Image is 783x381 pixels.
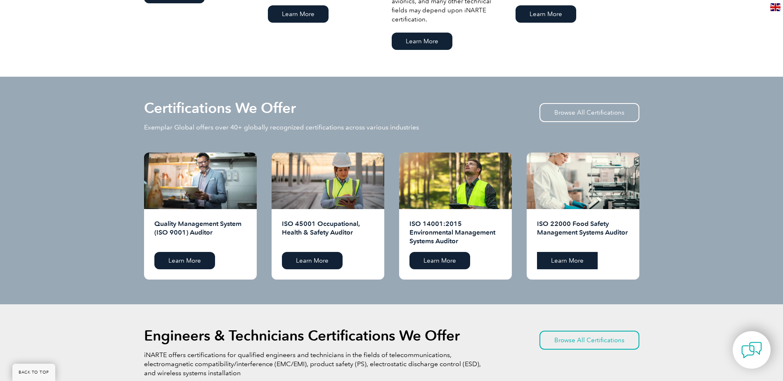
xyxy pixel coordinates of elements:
a: Learn More [537,252,598,269]
a: Learn More [392,33,452,50]
h2: ISO 14001:2015 Environmental Management Systems Auditor [409,219,501,246]
h2: ISO 45001 Occupational, Health & Safety Auditor [282,219,374,246]
a: Learn More [154,252,215,269]
img: en [770,3,781,11]
h2: ISO 22000 Food Safety Management Systems Auditor [537,219,629,246]
h2: Engineers & Technicians Certifications We Offer [144,329,460,342]
a: BACK TO TOP [12,364,55,381]
a: Browse All Certifications [539,331,639,350]
a: Learn More [516,5,576,23]
p: Exemplar Global offers over 40+ globally recognized certifications across various industries [144,123,419,132]
h2: Certifications We Offer [144,101,296,115]
a: Learn More [409,252,470,269]
p: iNARTE offers certifications for qualified engineers and technicians in the fields of telecommuni... [144,350,483,378]
img: contact-chat.png [741,340,762,360]
a: Learn More [282,252,343,269]
h2: Quality Management System (ISO 9001) Auditor [154,219,246,246]
a: Browse All Certifications [539,103,639,122]
a: Learn More [268,5,329,23]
